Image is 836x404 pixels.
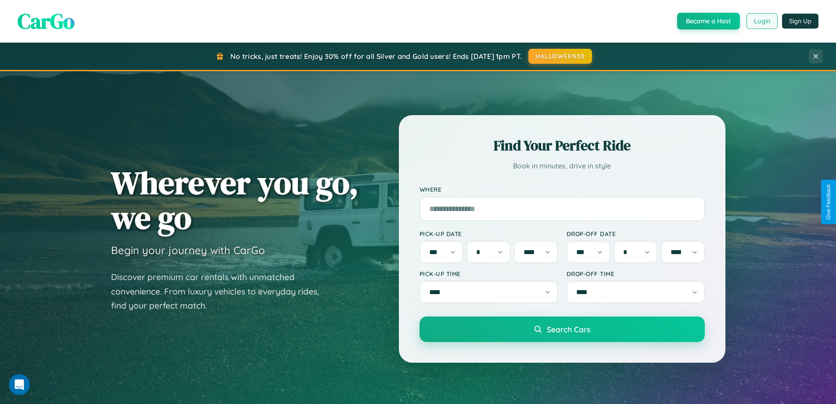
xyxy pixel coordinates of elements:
[825,184,832,220] div: Give Feedback
[547,324,590,334] span: Search Cars
[420,270,558,277] label: Pick-up Time
[420,160,705,172] p: Book in minutes, drive in style
[18,7,75,36] span: CarGo
[230,52,522,61] span: No tricks, just treats! Enjoy 30% off for all Silver and Gold users! Ends [DATE] 1pm PT.
[567,270,705,277] label: Drop-off Time
[111,244,265,257] h3: Begin your journey with CarGo
[420,230,558,237] label: Pick-up Date
[567,230,705,237] label: Drop-off Date
[9,374,30,395] iframe: Intercom live chat
[746,13,778,29] button: Login
[782,14,818,29] button: Sign Up
[111,270,330,313] p: Discover premium car rentals with unmatched convenience. From luxury vehicles to everyday rides, ...
[111,165,359,235] h1: Wherever you go, we go
[420,317,705,342] button: Search Cars
[420,136,705,155] h2: Find Your Perfect Ride
[420,186,705,193] label: Where
[677,13,740,29] button: Become a Host
[528,49,592,64] button: HALLOWEEN30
